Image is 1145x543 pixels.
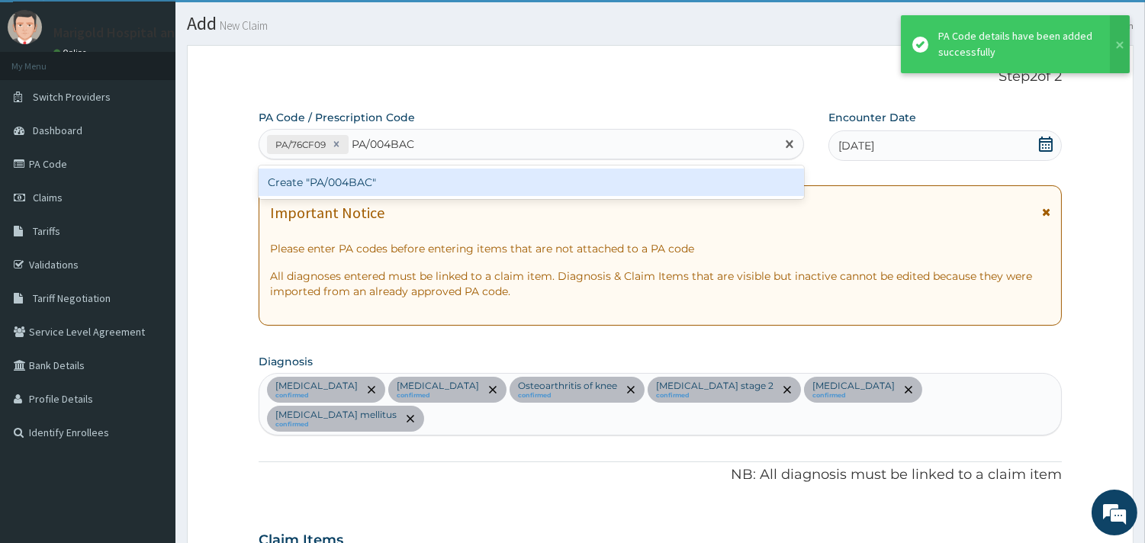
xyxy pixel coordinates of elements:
span: remove selection option [486,383,500,397]
img: User Image [8,10,42,44]
span: Dashboard [33,124,82,137]
span: Switch Providers [33,90,111,104]
span: remove selection option [780,383,794,397]
small: confirmed [397,392,479,400]
div: PA Code details have been added successfully [938,28,1095,60]
p: [MEDICAL_DATA] mellitus [275,409,397,421]
span: Tariff Negotiation [33,291,111,305]
span: [DATE] [838,138,874,153]
span: remove selection option [365,383,378,397]
small: confirmed [656,392,774,400]
p: Step 2 of 2 [259,69,1062,85]
small: confirmed [518,392,617,400]
small: confirmed [275,421,397,429]
p: NB: All diagnosis must be linked to a claim item [259,465,1062,485]
div: PA/76CF09 [271,136,328,153]
p: Please enter PA codes before entering items that are not attached to a PA code [270,241,1050,256]
span: Claims [33,191,63,204]
div: Chat with us now [79,85,256,105]
small: New Claim [217,20,268,31]
p: [MEDICAL_DATA] [812,380,895,392]
span: remove selection option [404,412,417,426]
div: Minimize live chat window [250,8,287,44]
span: remove selection option [902,383,915,397]
label: PA Code / Prescription Code [259,110,415,125]
p: Marigold Hospital and Critical Care Centre [53,26,301,40]
h1: Add [187,14,1134,34]
span: We're online! [88,170,211,324]
span: Tariffs [33,224,60,238]
h1: Important Notice [270,204,384,221]
p: [MEDICAL_DATA] [397,380,479,392]
span: remove selection option [624,383,638,397]
label: Encounter Date [828,110,916,125]
p: All diagnoses entered must be linked to a claim item. Diagnosis & Claim Items that are visible bu... [270,268,1050,299]
p: [MEDICAL_DATA] stage 2 [656,380,774,392]
img: d_794563401_company_1708531726252_794563401 [28,76,62,114]
label: Diagnosis [259,354,313,369]
small: confirmed [275,392,358,400]
textarea: Type your message and hit 'Enter' [8,372,291,426]
div: Create "PA/004BAC" [259,169,804,196]
p: Osteoarthritis of knee [518,380,617,392]
p: [MEDICAL_DATA] [275,380,358,392]
small: confirmed [812,392,895,400]
a: Online [53,47,90,58]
